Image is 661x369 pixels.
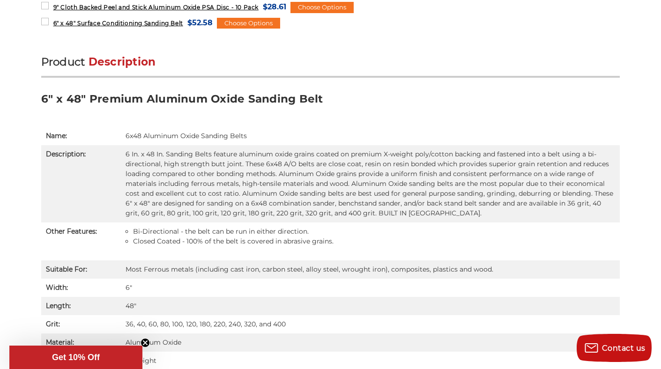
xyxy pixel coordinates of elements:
span: Get 10% Off [52,353,100,362]
span: $52.58 [187,16,213,29]
td: 6″ [121,279,620,297]
strong: Width: [46,283,68,292]
span: $28.61 [263,0,286,13]
span: 6" x 48" Surface Conditioning Sanding Belt [53,20,183,27]
span: Description [89,55,156,68]
button: Close teaser [141,338,150,347]
strong: Suitable For: [46,265,87,273]
strong: Description: [46,150,86,158]
div: Choose Options [217,18,280,29]
strong: Length: [46,302,71,310]
div: Choose Options [290,2,354,13]
strong: Name: [46,132,67,140]
div: Get 10% OffClose teaser [9,346,142,369]
td: 6x48 Aluminum Oxide Sanding Belts [121,127,620,145]
strong: Grit: [46,320,60,328]
td: 6 In. x 48 In. Sanding Belts feature aluminum oxide grains coated on premium X-weight poly/cotton... [121,145,620,222]
button: Contact us [577,334,652,362]
td: 36, 40, 60, 80, 100, 120, 180, 220, 240, 320, and 400 [121,315,620,333]
li: Bi-Directional - the belt can be run in either direction. [133,227,616,236]
strong: Material: [46,338,74,347]
strong: Other Features: [46,227,97,236]
h3: 6" x 48" Premium Aluminum Oxide Sanding Belt [41,92,620,113]
span: Product [41,55,85,68]
span: 9" Cloth Backed Peel and Stick Aluminum Oxide PSA Disc - 10 Pack [53,4,259,11]
td: Most Ferrous metals (including cast iron, carbon steel, alloy steel, wrought iron), composites, p... [121,260,620,279]
td: 48″ [121,297,620,315]
li: Closed Coated - 100% of the belt is covered in abrasive grains. [133,236,616,246]
span: Contact us [602,344,646,353]
td: Aluminum Oxide [121,333,620,352]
